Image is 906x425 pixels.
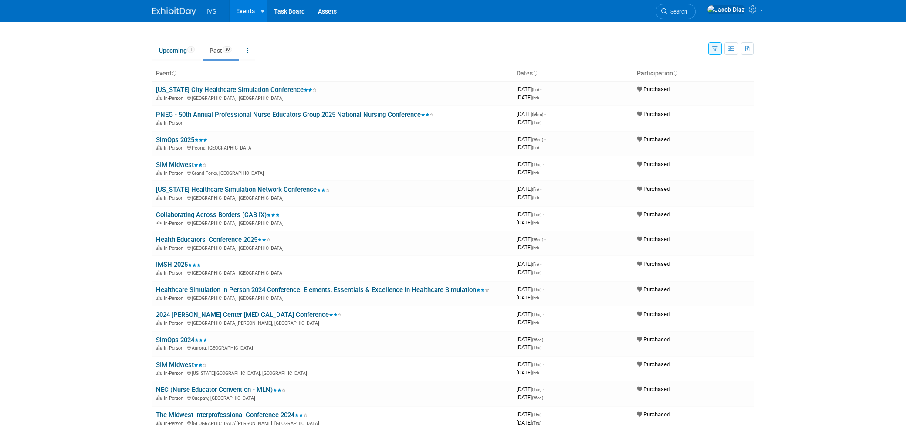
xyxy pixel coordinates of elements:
div: [US_STATE][GEOGRAPHIC_DATA], [GEOGRAPHIC_DATA] [156,369,510,376]
span: Purchased [637,411,670,418]
span: Purchased [637,286,670,292]
span: (Thu) [532,412,541,417]
th: Event [152,66,513,81]
span: In-Person [164,170,186,176]
span: Purchased [637,211,670,218]
span: 1 [187,46,195,53]
span: Search [667,8,687,15]
img: In-Person Event [156,245,162,250]
a: Sort by Start Date [533,70,537,77]
img: In-Person Event [156,95,162,100]
span: In-Person [164,270,186,276]
span: Purchased [637,311,670,317]
span: (Wed) [532,137,543,142]
img: In-Person Event [156,296,162,300]
a: Sort by Event Name [172,70,176,77]
span: IVS [206,8,216,15]
span: In-Person [164,221,186,226]
span: [DATE] [517,186,541,192]
span: (Tue) [532,270,541,275]
span: - [543,311,544,317]
img: In-Person Event [156,195,162,200]
th: Dates [513,66,633,81]
div: [GEOGRAPHIC_DATA], [GEOGRAPHIC_DATA] [156,244,510,251]
img: In-Person Event [156,320,162,325]
span: [DATE] [517,311,544,317]
span: (Fri) [532,371,539,375]
span: Purchased [637,111,670,117]
span: (Thu) [532,362,541,367]
span: In-Person [164,120,186,126]
span: [DATE] [517,169,539,176]
span: - [544,236,546,242]
a: IMSH 2025 [156,261,201,269]
span: [DATE] [517,211,544,218]
span: [DATE] [517,94,539,101]
span: In-Person [164,145,186,151]
span: [DATE] [517,336,546,343]
span: - [544,336,546,343]
img: In-Person Event [156,170,162,175]
span: - [543,361,544,367]
a: Past30 [203,42,239,59]
span: (Fri) [532,87,539,92]
span: In-Person [164,395,186,401]
span: - [540,261,541,267]
span: (Wed) [532,337,543,342]
span: (Fri) [532,221,539,225]
img: ExhibitDay [152,7,196,16]
a: SIM Midwest [156,361,207,369]
img: In-Person Event [156,221,162,225]
span: In-Person [164,320,186,326]
a: PNEG - 50th Annual Professional Nurse Educators Group 2025 National Nursing Conference [156,111,434,119]
span: (Fri) [532,170,539,175]
div: [GEOGRAPHIC_DATA], [GEOGRAPHIC_DATA] [156,94,510,101]
span: (Tue) [532,120,541,125]
span: - [540,86,541,92]
div: [GEOGRAPHIC_DATA], [GEOGRAPHIC_DATA] [156,194,510,201]
span: In-Person [164,245,186,251]
span: In-Person [164,371,186,376]
span: [DATE] [517,269,541,275]
span: [DATE] [517,194,539,201]
span: [DATE] [517,411,544,418]
span: (Fri) [532,195,539,200]
span: [DATE] [517,286,544,292]
a: Search [656,4,696,19]
div: Quapaw, [GEOGRAPHIC_DATA] [156,394,510,401]
span: [DATE] [517,236,546,242]
span: (Fri) [532,262,539,267]
a: [US_STATE] Healthcare Simulation Network Conference [156,186,330,194]
span: (Wed) [532,395,543,400]
span: (Fri) [532,145,539,150]
span: Purchased [637,86,670,92]
span: Purchased [637,136,670,143]
a: Health Educators' Conference 2025 [156,236,270,244]
span: [DATE] [517,244,539,251]
span: [DATE] [517,86,541,92]
img: Jacob Diaz [707,5,745,14]
span: [DATE] [517,136,546,143]
span: Purchased [637,161,670,167]
img: In-Person Event [156,145,162,150]
a: Sort by Participation Type [673,70,677,77]
span: [DATE] [517,394,543,401]
span: - [543,161,544,167]
a: 2024 [PERSON_NAME] Center [MEDICAL_DATA] Conference [156,311,342,319]
span: - [544,111,546,117]
span: In-Person [164,345,186,351]
span: (Fri) [532,187,539,192]
span: [DATE] [517,319,539,326]
a: Collaborating Across Borders (CAB IX) [156,211,280,219]
span: [DATE] [517,111,546,117]
span: [DATE] [517,261,541,267]
img: In-Person Event [156,120,162,125]
span: In-Person [164,95,186,101]
span: [DATE] [517,369,539,376]
div: [GEOGRAPHIC_DATA], [GEOGRAPHIC_DATA] [156,219,510,226]
a: [US_STATE] City Healthcare Simulation Conference [156,86,317,94]
span: In-Person [164,296,186,301]
span: (Mon) [532,112,543,117]
span: In-Person [164,195,186,201]
img: In-Person Event [156,345,162,350]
